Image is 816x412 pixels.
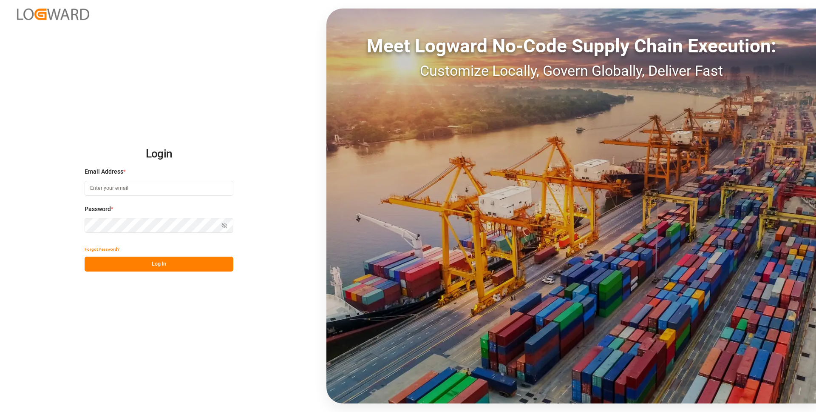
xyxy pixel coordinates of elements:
[85,181,233,196] input: Enter your email
[326,60,816,82] div: Customize Locally, Govern Globally, Deliver Fast
[85,140,233,168] h2: Login
[85,257,233,272] button: Log In
[85,242,119,257] button: Forgot Password?
[85,205,111,214] span: Password
[85,167,123,176] span: Email Address
[326,32,816,60] div: Meet Logward No-Code Supply Chain Execution:
[17,9,89,20] img: Logward_new_orange.png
